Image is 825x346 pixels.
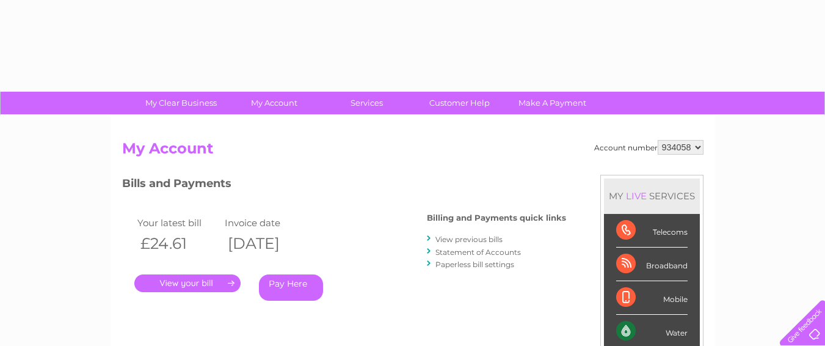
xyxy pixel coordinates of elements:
th: [DATE] [222,231,310,256]
a: Customer Help [409,92,510,114]
a: . [134,274,241,292]
a: My Clear Business [131,92,231,114]
a: Make A Payment [502,92,603,114]
div: Mobile [616,281,688,315]
td: Your latest bill [134,215,222,231]
th: £24.61 [134,231,222,256]
h3: Bills and Payments [122,175,566,196]
a: View previous bills [435,235,503,244]
a: Paperless bill settings [435,260,514,269]
a: Pay Here [259,274,323,301]
td: Invoice date [222,215,310,231]
div: Account number [594,140,703,155]
div: Broadband [616,248,688,281]
a: My Account [224,92,324,114]
div: LIVE [623,190,649,202]
a: Services [316,92,417,114]
a: Statement of Accounts [435,248,521,257]
h4: Billing and Payments quick links [427,213,566,223]
div: MY SERVICES [604,179,700,213]
div: Telecoms [616,214,688,248]
h2: My Account [122,140,703,163]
